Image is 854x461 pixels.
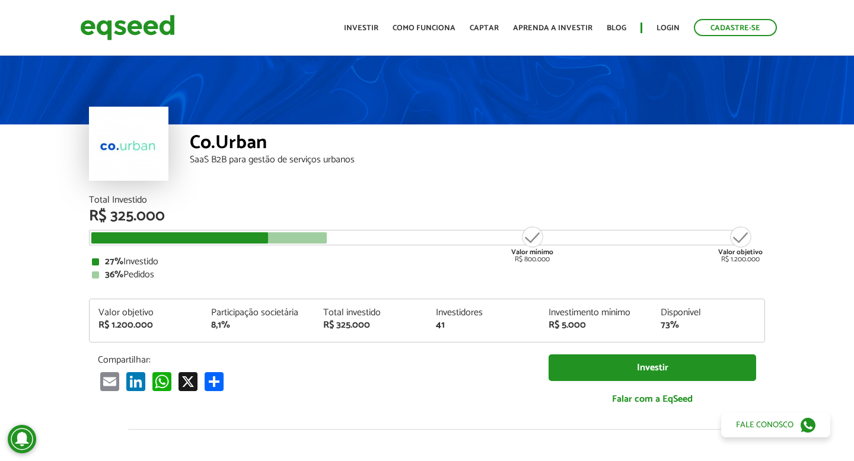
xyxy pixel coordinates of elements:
a: Como funciona [393,24,455,32]
a: Cadastre-se [694,19,777,36]
strong: Valor objetivo [718,246,763,258]
div: Total investido [323,308,418,318]
div: 41 [436,321,531,330]
div: Disponível [661,308,756,318]
strong: 27% [105,254,123,270]
strong: Valor mínimo [511,246,553,258]
div: Investidores [436,308,531,318]
strong: 36% [105,267,123,283]
p: Compartilhar: [98,354,531,366]
div: Participação societária [211,308,306,318]
div: R$ 1.200.000 [718,225,763,263]
a: Share [202,372,226,391]
div: Valor objetivo [98,308,193,318]
a: Fale conosco [721,412,830,437]
a: Captar [470,24,499,32]
img: EqSeed [80,12,175,43]
a: Email [98,372,122,391]
div: Investimento mínimo [549,308,643,318]
div: Total Investido [89,196,765,205]
a: WhatsApp [150,372,174,391]
div: 73% [661,321,756,330]
div: 8,1% [211,321,306,330]
a: Blog [607,24,626,32]
div: R$ 325.000 [89,209,765,224]
div: SaaS B2B para gestão de serviços urbanos [190,155,765,165]
div: Investido [92,257,762,267]
a: X [176,372,200,391]
div: Co.Urban [190,133,765,155]
div: R$ 1.200.000 [98,321,193,330]
div: R$ 325.000 [323,321,418,330]
div: R$ 800.000 [510,225,555,263]
a: Aprenda a investir [513,24,592,32]
a: Investir [344,24,378,32]
div: R$ 5.000 [549,321,643,330]
a: LinkedIn [124,372,148,391]
a: Investir [549,354,756,381]
a: Login [657,24,680,32]
a: Falar com a EqSeed [549,387,756,411]
div: Pedidos [92,270,762,280]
